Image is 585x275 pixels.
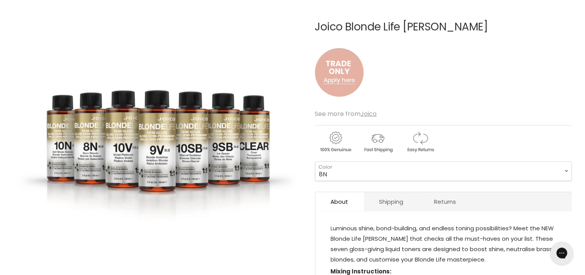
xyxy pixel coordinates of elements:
a: Returns [419,192,472,211]
a: Joico [361,109,377,118]
h1: Joico Blonde Life [PERSON_NAME] [315,21,572,33]
span: Luminous shine, bond-building, and endless toning possibilities? Meet the NEW Blonde Life [PERSON... [331,224,556,263]
a: Shipping [364,192,419,211]
img: shipping.gif [357,130,398,154]
img: genuine.gif [315,130,356,154]
img: to.png [315,40,364,104]
a: About [315,192,364,211]
iframe: Gorgias live chat messenger [546,239,577,267]
img: returns.gif [400,130,441,154]
span: See more from [315,109,377,118]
